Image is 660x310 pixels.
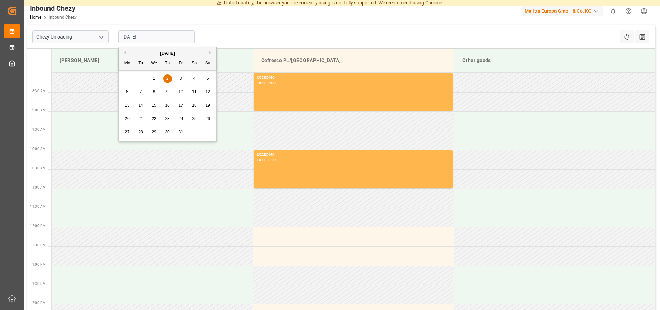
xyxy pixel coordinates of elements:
[178,116,183,121] span: 24
[123,128,132,137] div: Choose Monday, October 27th, 2025
[30,147,46,151] span: 10:00 AM
[193,76,196,81] span: 4
[205,103,210,108] span: 19
[266,81,267,84] div: -
[123,115,132,123] div: Choose Monday, October 20th, 2025
[32,30,109,43] input: Type to search/select
[163,88,172,96] div: Choose Thursday, October 9th, 2025
[152,130,156,135] span: 29
[163,101,172,110] div: Choose Thursday, October 16th, 2025
[163,128,172,137] div: Choose Thursday, October 30th, 2025
[32,301,46,305] span: 2:00 PM
[460,54,649,67] div: Other goods
[177,88,185,96] div: Choose Friday, October 10th, 2025
[138,130,143,135] span: 28
[136,115,145,123] div: Choose Tuesday, October 21st, 2025
[123,101,132,110] div: Choose Monday, October 13th, 2025
[150,128,158,137] div: Choose Wednesday, October 29th, 2025
[207,76,209,81] span: 5
[136,88,145,96] div: Choose Tuesday, October 7th, 2025
[177,59,185,68] div: Fr
[205,116,210,121] span: 26
[177,101,185,110] div: Choose Friday, October 17th, 2025
[163,115,172,123] div: Choose Thursday, October 23rd, 2025
[192,89,196,94] span: 11
[150,88,158,96] div: Choose Wednesday, October 8th, 2025
[30,166,46,170] span: 10:30 AM
[150,74,158,83] div: Choose Wednesday, October 1st, 2025
[192,103,196,108] span: 18
[268,158,278,161] div: 11:00
[165,116,169,121] span: 23
[123,59,132,68] div: Mo
[203,74,212,83] div: Choose Sunday, October 5th, 2025
[140,89,142,94] span: 7
[150,115,158,123] div: Choose Wednesday, October 22nd, 2025
[30,15,41,20] a: Home
[190,59,199,68] div: Sa
[136,101,145,110] div: Choose Tuesday, October 14th, 2025
[257,158,267,161] div: 10:00
[190,74,199,83] div: Choose Saturday, October 4th, 2025
[165,103,169,108] span: 16
[257,81,267,84] div: 08:00
[177,115,185,123] div: Choose Friday, October 24th, 2025
[621,3,636,19] button: Help Center
[152,103,156,108] span: 15
[190,101,199,110] div: Choose Saturday, October 18th, 2025
[138,116,143,121] span: 21
[118,30,195,43] input: DD.MM.YYYY
[257,151,450,158] div: Occupied
[96,32,106,42] button: open menu
[125,103,129,108] span: 13
[268,81,278,84] div: 09:00
[150,59,158,68] div: We
[209,51,213,55] button: Next Month
[125,130,129,135] span: 27
[177,128,185,137] div: Choose Friday, October 31st, 2025
[180,76,182,81] span: 3
[203,59,212,68] div: Su
[121,72,214,139] div: month 2025-10
[190,115,199,123] div: Choose Saturday, October 25th, 2025
[163,59,172,68] div: Th
[178,89,183,94] span: 10
[192,116,196,121] span: 25
[125,116,129,121] span: 20
[153,76,155,81] span: 1
[177,74,185,83] div: Choose Friday, October 3rd, 2025
[138,103,143,108] span: 14
[123,88,132,96] div: Choose Monday, October 6th, 2025
[136,59,145,68] div: Tu
[205,89,210,94] span: 12
[266,158,267,161] div: -
[126,89,129,94] span: 6
[119,50,216,57] div: [DATE]
[522,4,605,18] button: Melitta Europa GmbH & Co. KG
[605,3,621,19] button: show 0 new notifications
[190,88,199,96] div: Choose Saturday, October 11th, 2025
[30,3,77,13] div: Inbound Chezy
[152,116,156,121] span: 22
[178,130,183,135] span: 31
[32,89,46,93] span: 8:30 AM
[203,101,212,110] div: Choose Sunday, October 19th, 2025
[30,185,46,189] span: 11:00 AM
[166,89,169,94] span: 9
[258,54,448,67] div: Cofresco PL/[GEOGRAPHIC_DATA]
[122,51,126,55] button: Previous Month
[203,88,212,96] div: Choose Sunday, October 12th, 2025
[257,74,450,81] div: Occupied
[32,263,46,266] span: 1:00 PM
[203,115,212,123] div: Choose Sunday, October 26th, 2025
[163,74,172,83] div: Choose Thursday, October 2nd, 2025
[136,128,145,137] div: Choose Tuesday, October 28th, 2025
[522,6,603,16] div: Melitta Europa GmbH & Co. KG
[32,108,46,112] span: 9:00 AM
[165,130,169,135] span: 30
[153,89,155,94] span: 8
[30,205,46,209] span: 11:30 AM
[30,224,46,228] span: 12:00 PM
[32,128,46,131] span: 9:30 AM
[30,243,46,247] span: 12:30 PM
